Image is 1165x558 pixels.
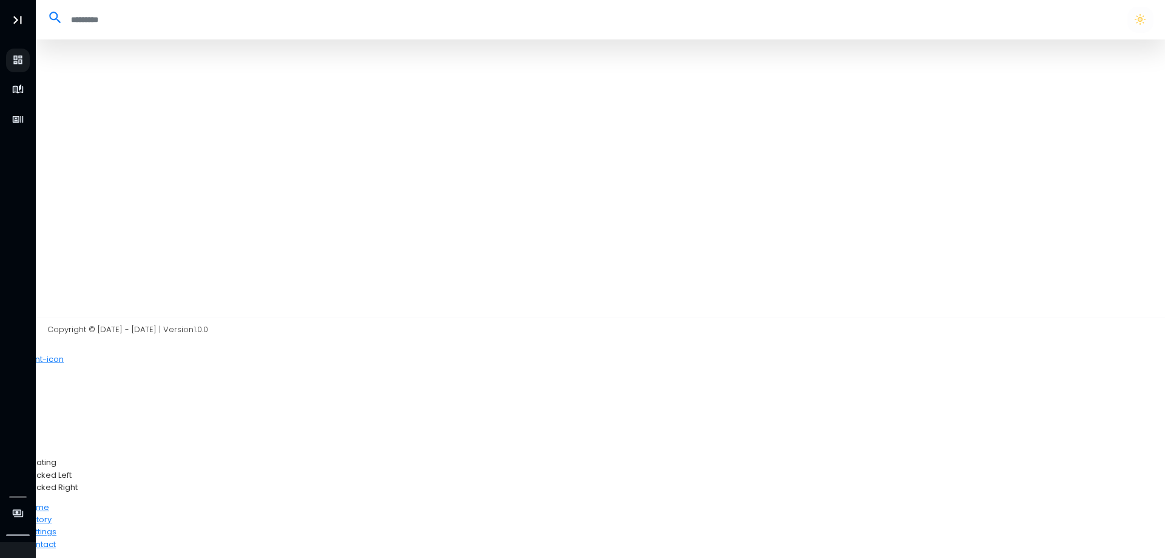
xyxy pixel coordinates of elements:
img: Contact [16,539,56,551]
button: Toggle Aside [6,9,29,32]
span: Copyright © [DATE] - [DATE] | Version 1.0.0 [47,324,208,335]
img: Settings [16,526,56,538]
img: Docked Left [16,469,72,481]
img: Floating [16,457,56,469]
img: Docked Right [16,481,78,494]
